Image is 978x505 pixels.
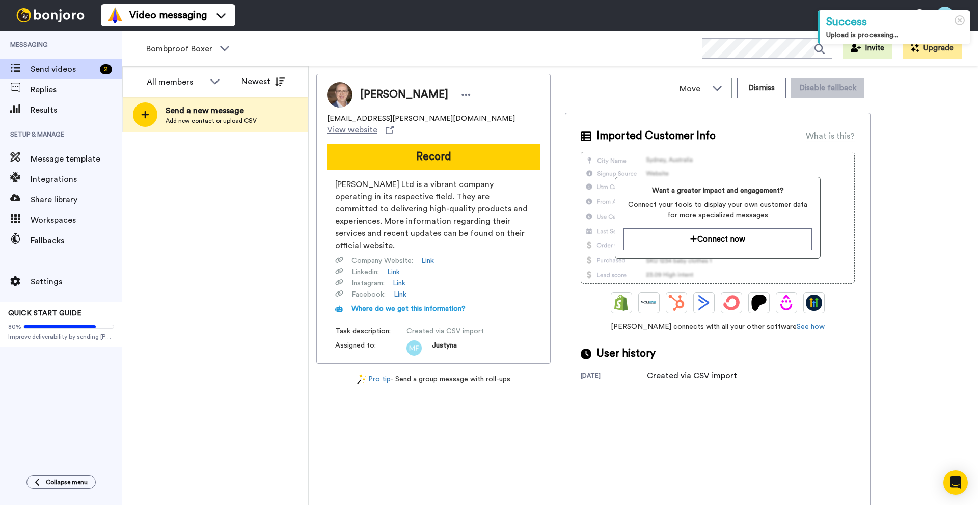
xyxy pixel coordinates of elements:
[147,76,205,88] div: All members
[357,374,391,385] a: Pro tip
[166,117,257,125] span: Add new contact or upload CSV
[8,323,21,331] span: 80%
[596,346,656,361] span: User history
[778,295,795,311] img: Drip
[31,104,122,116] span: Results
[797,323,825,330] a: See how
[641,295,657,311] img: Ontraport
[146,43,214,55] span: Bombproof Boxer
[107,7,123,23] img: vm-color.svg
[737,78,786,98] button: Dismiss
[31,276,122,288] span: Settings
[8,310,81,317] span: QUICK START GUIDE
[406,340,422,356] img: mf.png
[31,153,122,165] span: Message template
[623,200,811,220] span: Connect your tools to display your own customer data for more specialized messages
[432,340,457,356] span: Justyna
[31,214,122,226] span: Workspaces
[46,478,88,486] span: Collapse menu
[647,369,737,382] div: Created via CSV import
[843,38,892,59] button: Invite
[100,64,112,74] div: 2
[129,8,207,22] span: Video messaging
[31,63,96,75] span: Send videos
[234,71,292,92] button: Newest
[351,289,386,300] span: Facebook :
[623,228,811,250] button: Connect now
[581,322,855,332] span: [PERSON_NAME] connects with all your other software
[723,295,740,311] img: ConvertKit
[327,124,377,136] span: View website
[806,130,855,142] div: What is this?
[406,326,503,336] span: Created via CSV import
[421,256,434,266] a: Link
[751,295,767,311] img: Patreon
[8,333,114,341] span: Improve deliverability by sending [PERSON_NAME]’s from your own email
[31,84,122,96] span: Replies
[387,267,400,277] a: Link
[31,173,122,185] span: Integrations
[31,234,122,247] span: Fallbacks
[806,295,822,311] img: GoHighLevel
[696,295,712,311] img: ActiveCampaign
[351,256,413,266] span: Company Website :
[335,178,532,252] span: [PERSON_NAME] Ltd is a vibrant company operating in its respective field. They are committed to d...
[327,114,515,124] span: [EMAIL_ADDRESS][PERSON_NAME][DOMAIN_NAME]
[166,104,257,117] span: Send a new message
[327,124,394,136] a: View website
[335,340,406,356] span: Assigned to:
[791,78,864,98] button: Disable fallback
[316,374,551,385] div: - Send a group message with roll-ups
[680,83,707,95] span: Move
[394,289,406,300] a: Link
[31,194,122,206] span: Share library
[357,374,366,385] img: magic-wand.svg
[596,128,716,144] span: Imported Customer Info
[826,14,964,30] div: Success
[327,144,540,170] button: Record
[393,278,405,288] a: Link
[351,278,385,288] span: Instagram :
[826,30,964,40] div: Upload is processing...
[335,326,406,336] span: Task description :
[623,185,811,196] span: Want a greater impact and engagement?
[327,82,352,108] img: Image of Mike
[12,8,89,22] img: bj-logo-header-white.svg
[668,295,685,311] img: Hubspot
[351,267,379,277] span: Linkedin :
[613,295,630,311] img: Shopify
[360,87,448,102] span: [PERSON_NAME]
[26,475,96,489] button: Collapse menu
[943,470,968,495] div: Open Intercom Messenger
[351,305,466,312] span: Where do we get this information?
[581,371,647,382] div: [DATE]
[903,38,962,59] button: Upgrade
